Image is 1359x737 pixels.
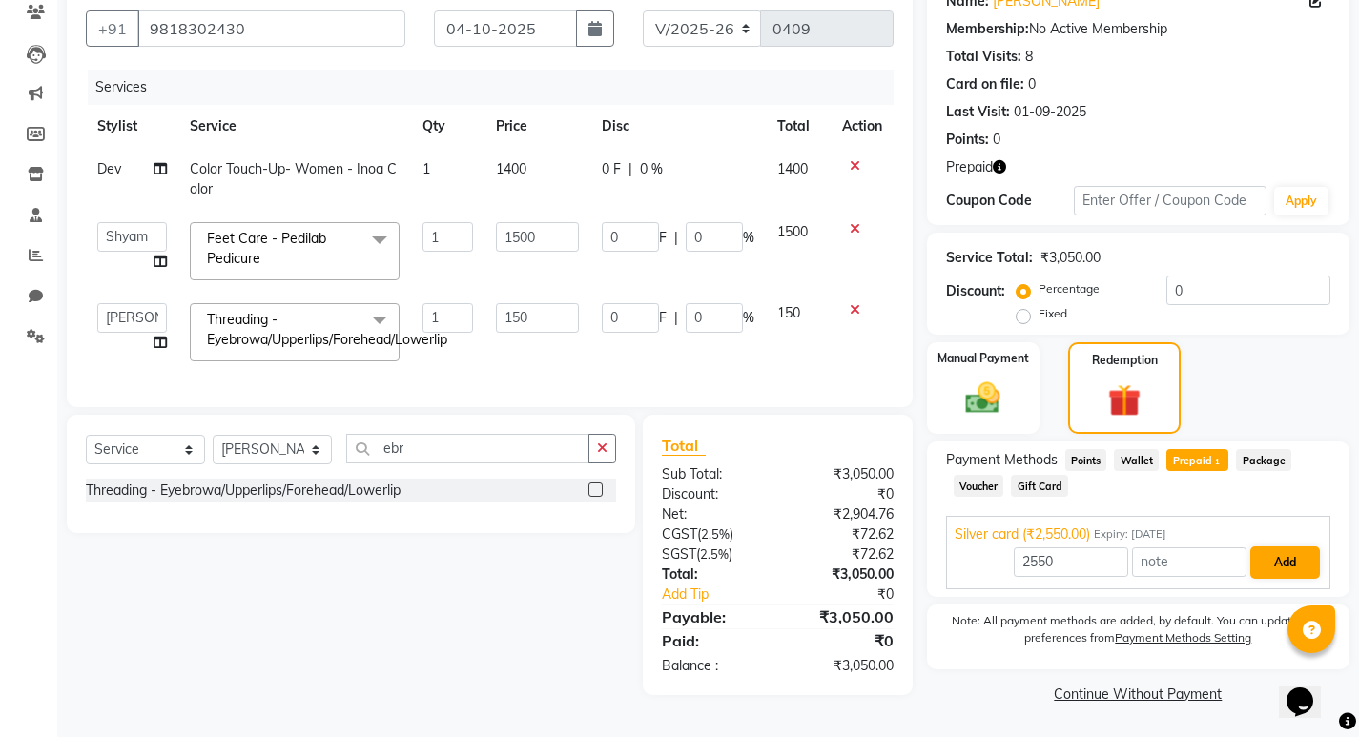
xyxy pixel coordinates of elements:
span: | [674,308,678,328]
a: x [260,250,269,267]
span: Dev [97,160,121,177]
th: Action [831,105,894,148]
label: Fixed [1039,305,1067,322]
th: Service [178,105,411,148]
img: _cash.svg [955,379,1011,419]
span: | [674,228,678,248]
span: SGST [662,545,696,563]
span: Silver card (₹2,550.00) [955,524,1090,544]
div: ₹3,050.00 [777,564,907,584]
div: Balance : [648,656,777,676]
span: Prepaid [946,157,993,177]
div: Total Visits: [946,47,1021,67]
label: Manual Payment [937,350,1029,367]
div: Services [88,70,908,105]
span: Feet Care - Pedilab Pedicure [207,230,326,267]
div: 0 [1028,74,1036,94]
label: Note: All payment methods are added, by default. You can update your preferences from [946,612,1330,654]
div: 8 [1025,47,1033,67]
div: Net: [648,504,777,524]
span: 2.5% [700,546,729,562]
div: Discount: [946,281,1005,301]
label: Percentage [1039,280,1100,297]
div: Coupon Code [946,191,1074,211]
a: x [447,331,456,348]
div: 01-09-2025 [1014,102,1086,122]
span: Gift Card [1011,475,1068,497]
span: Voucher [954,475,1004,497]
button: Apply [1274,187,1328,215]
div: ₹0 [777,629,907,652]
iframe: chat widget [1279,661,1340,718]
span: 0 % [640,159,663,179]
div: ( ) [648,524,777,544]
span: F [659,308,667,328]
span: Threading - Eyebrowa/Upperlips/Forehead/Lowerlip [207,311,447,348]
span: F [659,228,667,248]
div: ₹3,050.00 [777,605,907,628]
div: Payable: [648,605,777,628]
span: | [628,159,632,179]
img: _gift.svg [1098,380,1151,421]
div: ₹3,050.00 [777,464,907,484]
span: Color Touch-Up- Women - Inoa Color [190,160,397,197]
button: Add [1250,546,1320,579]
div: ₹0 [777,484,907,504]
input: Enter Offer / Coupon Code [1074,186,1266,215]
span: % [743,308,754,328]
div: ₹3,050.00 [1040,248,1101,268]
div: ₹2,904.76 [777,504,907,524]
a: Continue Without Payment [931,685,1346,705]
th: Qty [411,105,484,148]
label: Redemption [1092,352,1158,369]
th: Disc [590,105,766,148]
div: Card on file: [946,74,1024,94]
span: Wallet [1114,449,1159,471]
th: Price [484,105,590,148]
span: 1400 [777,160,808,177]
span: Package [1236,449,1291,471]
span: 2.5% [701,526,730,542]
div: Membership: [946,19,1029,39]
label: Payment Methods Setting [1115,629,1251,646]
span: Prepaid [1166,449,1228,471]
span: Total [662,436,706,456]
div: ₹0 [799,584,908,604]
span: 150 [777,304,800,321]
div: Service Total: [946,248,1033,268]
span: Payment Methods [946,450,1058,470]
div: 0 [993,130,1000,150]
div: Last Visit: [946,102,1010,122]
span: 1500 [777,223,808,240]
th: Total [766,105,831,148]
div: ₹72.62 [777,524,907,544]
th: Stylist [86,105,178,148]
div: Total: [648,564,777,584]
span: 0 F [602,159,621,179]
div: Sub Total: [648,464,777,484]
span: 1 [1212,457,1223,468]
span: % [743,228,754,248]
input: Search or Scan [346,434,589,463]
input: note [1132,547,1246,577]
span: 1400 [496,160,526,177]
div: ₹3,050.00 [777,656,907,676]
input: Amount [1014,547,1128,577]
a: Add Tip [648,584,799,604]
span: 1 [422,160,430,177]
div: ( ) [648,544,777,564]
div: No Active Membership [946,19,1330,39]
button: +91 [86,10,139,47]
span: Expiry: [DATE] [1094,526,1166,543]
div: Discount: [648,484,777,504]
div: ₹72.62 [777,544,907,564]
span: Points [1065,449,1107,471]
input: Search by Name/Mobile/Email/Code [137,10,405,47]
div: Paid: [648,629,777,652]
span: CGST [662,525,697,543]
div: Points: [946,130,989,150]
div: Threading - Eyebrowa/Upperlips/Forehead/Lowerlip [86,481,401,501]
